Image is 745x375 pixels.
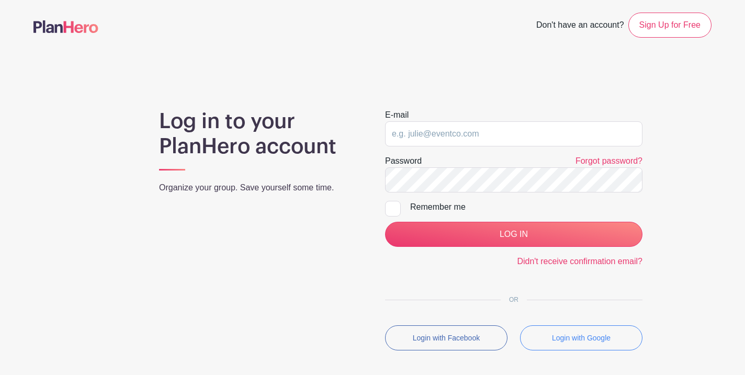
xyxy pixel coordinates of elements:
button: Login with Facebook [385,325,507,350]
input: LOG IN [385,222,642,247]
label: E-mail [385,109,409,121]
h1: Log in to your PlanHero account [159,109,360,159]
div: Remember me [410,201,642,213]
a: Didn't receive confirmation email? [517,257,642,266]
label: Password [385,155,422,167]
a: Forgot password? [575,156,642,165]
img: logo-507f7623f17ff9eddc593b1ce0a138ce2505c220e1c5a4e2b4648c50719b7d32.svg [33,20,98,33]
small: Login with Facebook [413,334,480,342]
input: e.g. julie@eventco.com [385,121,642,146]
span: Don't have an account? [536,15,624,38]
a: Sign Up for Free [628,13,712,38]
span: OR [501,296,527,303]
button: Login with Google [520,325,642,350]
p: Organize your group. Save yourself some time. [159,181,360,194]
small: Login with Google [552,334,611,342]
